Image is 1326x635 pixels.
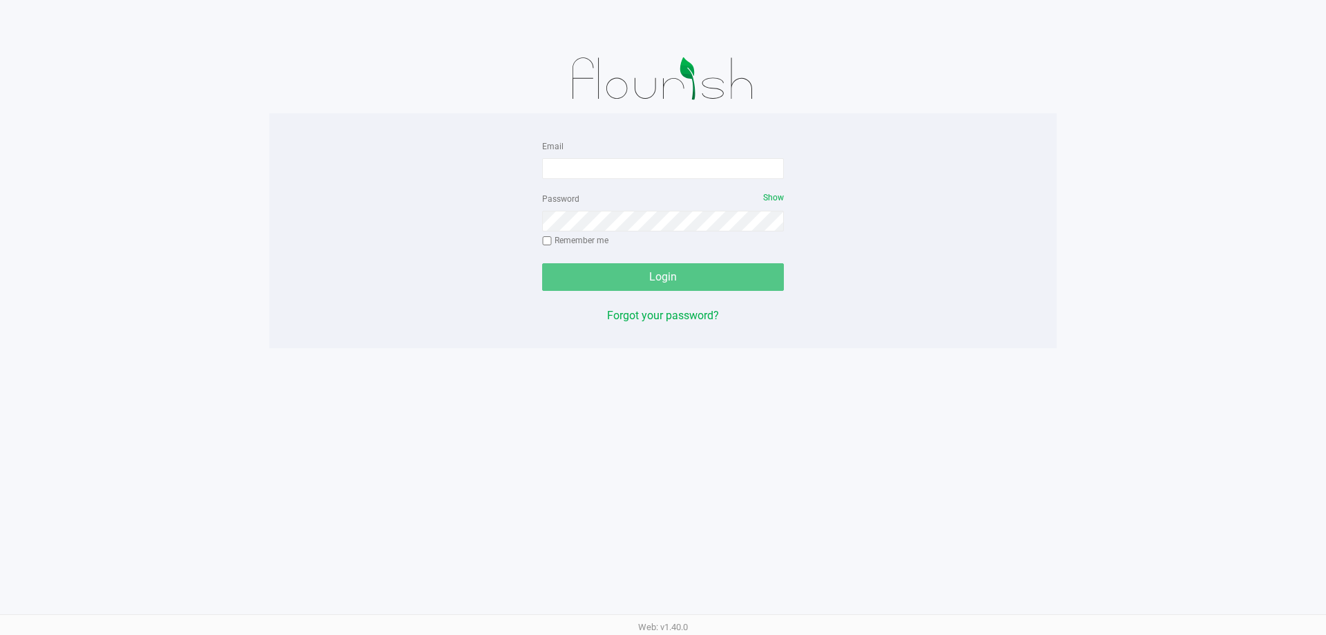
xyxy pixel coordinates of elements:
label: Remember me [542,234,608,247]
button: Forgot your password? [607,307,719,324]
label: Password [542,193,579,205]
label: Email [542,140,564,153]
span: Web: v1.40.0 [638,622,688,632]
span: Show [763,193,784,202]
input: Remember me [542,236,552,246]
